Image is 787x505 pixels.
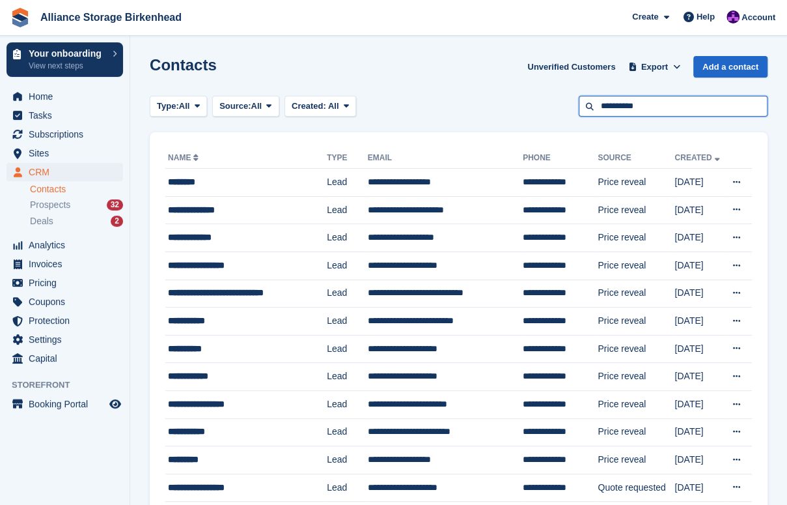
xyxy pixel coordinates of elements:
td: [DATE] [674,224,723,252]
td: [DATE] [674,390,723,418]
div: 32 [107,199,123,210]
td: Lead [327,196,368,224]
a: Prospects 32 [30,198,123,212]
button: Export [626,56,683,78]
span: Analytics [29,236,107,254]
td: Price reveal [598,224,674,252]
span: Type: [157,100,179,113]
a: menu [7,255,123,273]
span: Capital [29,349,107,368]
td: Price reveal [598,252,674,280]
span: Invoices [29,255,107,273]
a: menu [7,125,123,143]
td: Lead [327,363,368,391]
span: Storefront [12,379,130,392]
td: [DATE] [674,474,723,502]
td: Lead [327,308,368,336]
td: Price reveal [598,390,674,418]
a: Contacts [30,183,123,195]
div: 2 [111,216,123,227]
span: Home [29,87,107,106]
a: menu [7,330,123,349]
td: Lead [327,390,368,418]
p: View next steps [29,60,106,72]
td: Lead [327,446,368,474]
td: Lead [327,252,368,280]
h1: Contacts [150,56,217,74]
span: All [328,101,339,111]
th: Email [368,148,523,169]
span: Subscriptions [29,125,107,143]
span: Help [697,10,715,23]
th: Source [598,148,674,169]
a: Name [168,153,201,162]
td: [DATE] [674,196,723,224]
span: Deals [30,215,53,227]
img: Romilly Norton [726,10,739,23]
a: menu [7,106,123,124]
td: Lead [327,418,368,446]
span: Create [632,10,658,23]
span: Settings [29,330,107,349]
td: Price reveal [598,363,674,391]
td: [DATE] [674,418,723,446]
th: Type [327,148,368,169]
a: menu [7,311,123,330]
td: [DATE] [674,280,723,308]
a: menu [7,236,123,254]
button: Source: All [212,96,279,117]
span: Tasks [29,106,107,124]
a: menu [7,163,123,181]
th: Phone [523,148,598,169]
span: Protection [29,311,107,330]
td: [DATE] [674,169,723,197]
a: Alliance Storage Birkenhead [35,7,187,28]
button: Created: All [284,96,356,117]
button: Type: All [150,96,207,117]
a: Created [674,153,722,162]
td: Lead [327,335,368,363]
td: [DATE] [674,446,723,474]
a: Deals 2 [30,214,123,228]
span: All [179,100,190,113]
a: menu [7,293,123,311]
a: menu [7,274,123,292]
td: Price reveal [598,418,674,446]
a: menu [7,395,123,413]
a: Your onboarding View next steps [7,42,123,77]
span: Account [741,11,775,24]
td: Price reveal [598,280,674,308]
span: Sites [29,144,107,162]
span: Export [641,61,668,74]
td: Quote requested [598,474,674,502]
td: Price reveal [598,335,674,363]
a: menu [7,144,123,162]
td: Price reveal [598,196,674,224]
td: [DATE] [674,252,723,280]
span: CRM [29,163,107,181]
td: Lead [327,224,368,252]
td: [DATE] [674,335,723,363]
span: Source: [219,100,251,113]
a: Add a contact [693,56,767,78]
td: Lead [327,169,368,197]
span: Created: [292,101,326,111]
img: stora-icon-8386f47178a22dfd0bd8f6a31ec36ba5ce8667c1dd55bd0f319d3a0aa187defe.svg [10,8,30,27]
span: Booking Portal [29,395,107,413]
a: menu [7,349,123,368]
span: Coupons [29,293,107,311]
td: Price reveal [598,169,674,197]
span: Pricing [29,274,107,292]
p: Your onboarding [29,49,106,58]
span: All [251,100,262,113]
td: [DATE] [674,363,723,391]
a: Unverified Customers [522,56,620,78]
td: [DATE] [674,308,723,336]
td: Price reveal [598,446,674,474]
td: Lead [327,474,368,502]
td: Price reveal [598,308,674,336]
a: Preview store [107,396,123,412]
span: Prospects [30,199,70,211]
a: menu [7,87,123,106]
td: Lead [327,280,368,308]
